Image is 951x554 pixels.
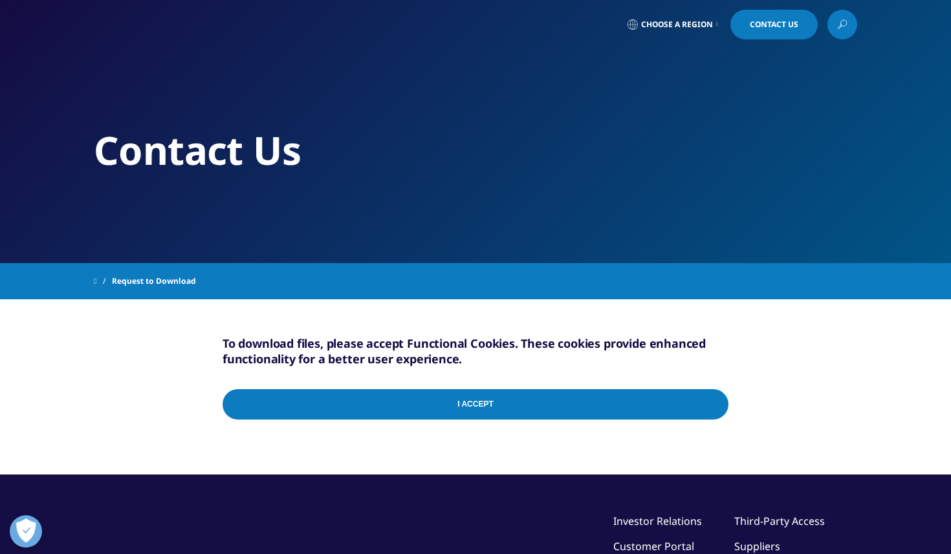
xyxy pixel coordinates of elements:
a: Contact Us [730,10,818,39]
a: Investor Relations [613,514,702,528]
span: Choose a Region [641,19,713,30]
span: Request to Download [112,270,196,293]
button: Open Preferences [10,515,42,548]
a: Third-Party Access [734,514,825,528]
a: Suppliers [734,539,780,553]
a: Customer Portal [613,539,694,553]
h5: To download files, please accept Functional Cookies. These cookies provide enhanced functionality... [223,336,728,367]
span: Contact Us [750,21,798,28]
input: I Accept [223,389,728,420]
h2: Contact Us [94,126,857,175]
